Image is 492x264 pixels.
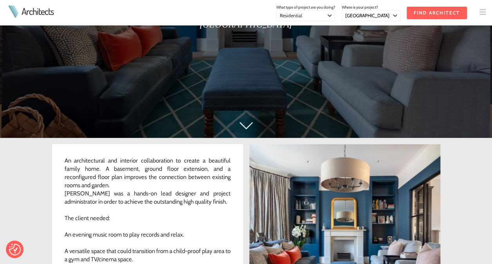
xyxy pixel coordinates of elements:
[9,244,21,255] button: Consent Preferences
[407,7,467,19] input: Find Architect
[276,5,335,10] span: What type of project are you doing?
[342,5,378,10] span: Where is your project?
[22,7,54,16] a: Architects
[9,244,21,255] img: Revisit consent button
[6,5,20,18] img: Architects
